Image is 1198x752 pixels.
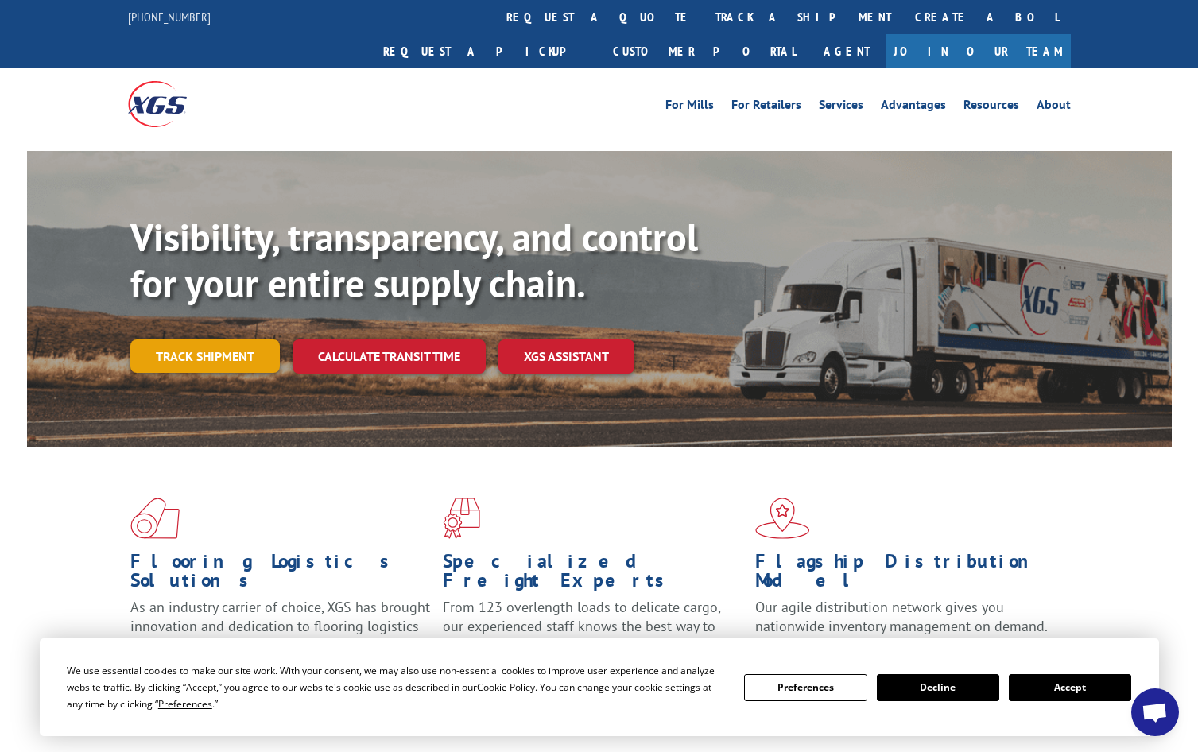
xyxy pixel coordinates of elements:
img: xgs-icon-flagship-distribution-model-red [755,498,810,539]
a: Calculate transit time [293,339,486,374]
a: Services [819,99,863,116]
a: Request a pickup [371,34,601,68]
h1: Specialized Freight Experts [443,552,743,598]
a: For Mills [665,99,714,116]
a: Customer Portal [601,34,808,68]
a: For Retailers [731,99,801,116]
span: Cookie Policy [477,680,535,694]
a: Agent [808,34,886,68]
button: Accept [1009,674,1131,701]
a: Track shipment [130,339,280,373]
img: xgs-icon-total-supply-chain-intelligence-red [130,498,180,539]
div: Cookie Consent Prompt [40,638,1159,736]
img: xgs-icon-focused-on-flooring-red [443,498,480,539]
span: Preferences [158,697,212,711]
a: Resources [963,99,1019,116]
a: About [1037,99,1071,116]
a: Join Our Team [886,34,1071,68]
a: [PHONE_NUMBER] [128,9,211,25]
h1: Flagship Distribution Model [755,552,1056,598]
span: As an industry carrier of choice, XGS has brought innovation and dedication to flooring logistics... [130,598,430,654]
div: We use essential cookies to make our site work. With your consent, we may also use non-essential ... [67,662,725,712]
span: Our agile distribution network gives you nationwide inventory management on demand. [755,598,1048,635]
button: Preferences [744,674,867,701]
button: Decline [877,674,999,701]
b: Visibility, transparency, and control for your entire supply chain. [130,212,698,308]
p: From 123 overlength loads to delicate cargo, our experienced staff knows the best way to move you... [443,598,743,669]
a: XGS ASSISTANT [498,339,634,374]
h1: Flooring Logistics Solutions [130,552,431,598]
div: Open chat [1131,688,1179,736]
a: Advantages [881,99,946,116]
